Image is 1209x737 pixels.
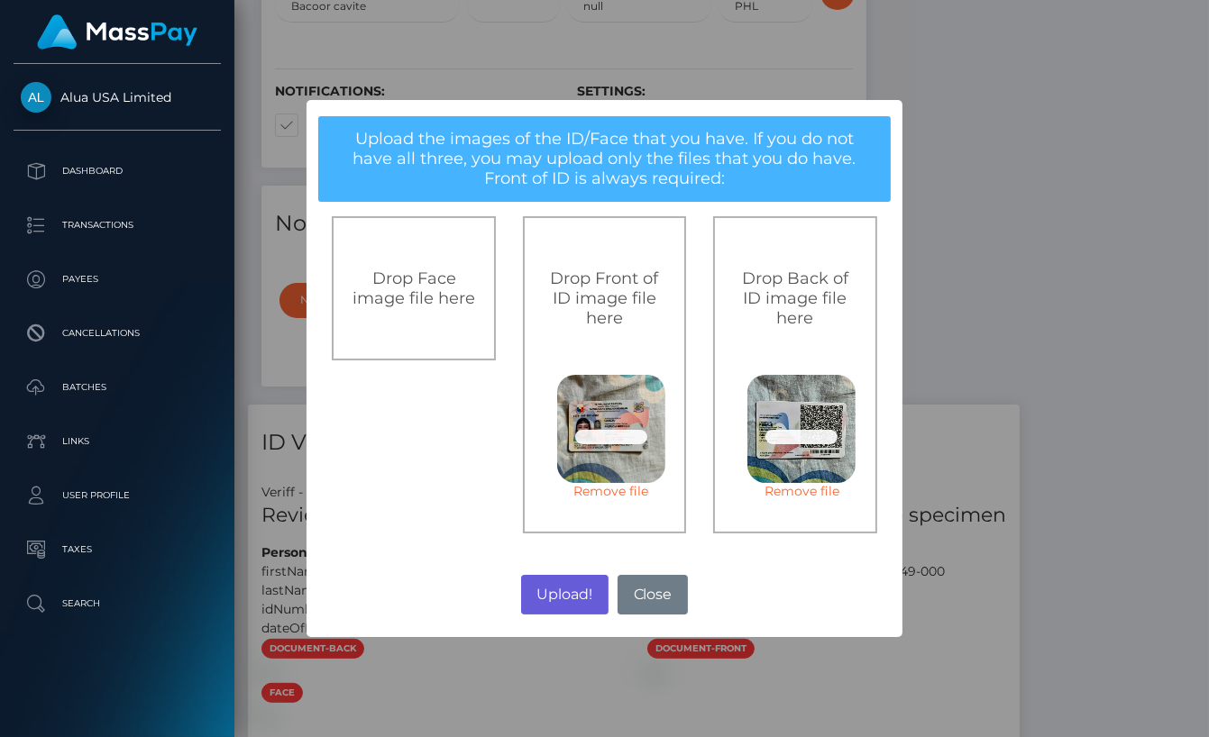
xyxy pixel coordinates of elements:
[353,268,475,308] span: Drop Face image file here
[21,428,214,455] p: Links
[21,158,214,185] p: Dashboard
[21,590,214,617] p: Search
[353,129,856,188] span: Upload the images of the ID/Face that you have. If you do not have all three, you may upload only...
[747,483,856,499] a: Remove file
[21,82,51,113] img: Alua USA Limited
[21,482,214,509] p: User Profile
[21,266,214,293] p: Payees
[521,575,609,614] button: Upload!
[21,212,214,239] p: Transactions
[21,374,214,401] p: Batches
[550,268,658,328] span: Drop Front of ID image file here
[14,89,221,105] span: Alua USA Limited
[618,575,688,614] button: Close
[21,320,214,347] p: Cancellations
[742,268,848,328] span: Drop Back of ID image file here
[21,536,214,563] p: Taxes
[37,14,197,50] img: MassPay Logo
[557,483,665,499] a: Remove file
